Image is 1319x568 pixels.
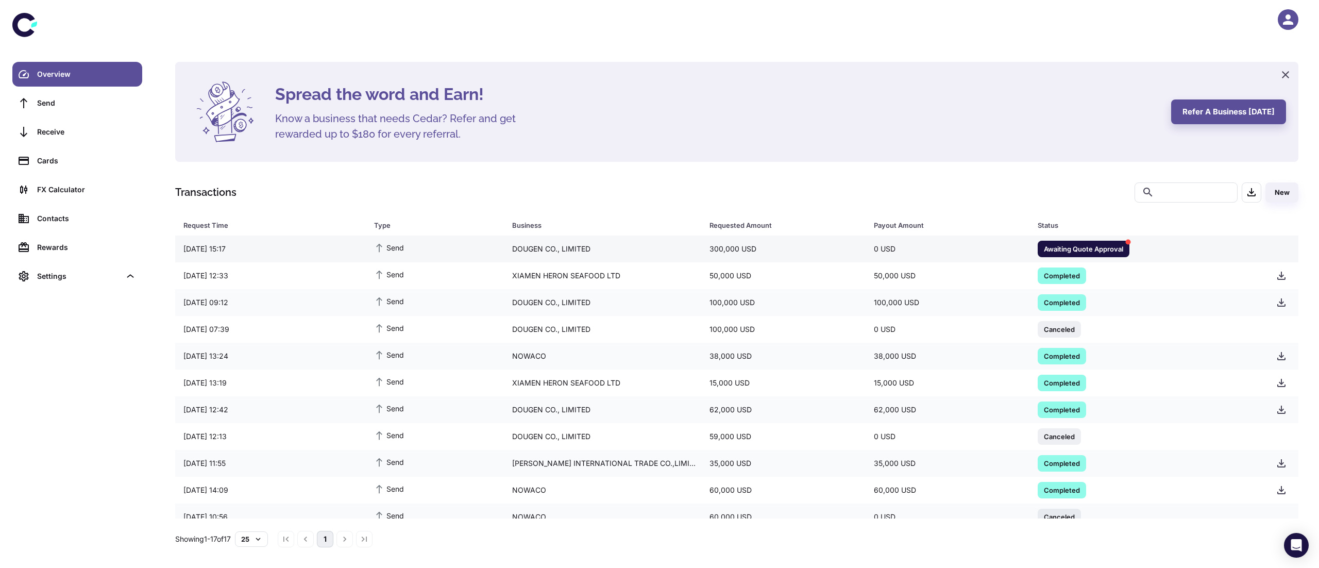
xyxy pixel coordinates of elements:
[866,266,1030,286] div: 50,000 USD
[701,480,866,500] div: 60,000 USD
[374,456,404,467] span: Send
[1038,218,1256,232] span: Status
[37,184,136,195] div: FX Calculator
[374,218,500,232] span: Type
[175,427,366,446] div: [DATE] 12:13
[374,218,486,232] div: Type
[701,266,866,286] div: 50,000 USD
[175,346,366,366] div: [DATE] 13:24
[866,454,1030,473] div: 35,000 USD
[12,120,142,144] a: Receive
[1038,324,1081,334] span: Canceled
[317,531,333,547] button: page 1
[1038,485,1086,495] span: Completed
[374,322,404,333] span: Send
[175,373,366,393] div: [DATE] 13:19
[866,427,1030,446] div: 0 USD
[183,218,348,232] div: Request Time
[701,320,866,339] div: 100,000 USD
[175,185,236,200] h1: Transactions
[1284,533,1309,558] div: Open Intercom Messenger
[1171,99,1286,124] button: Refer a business [DATE]
[701,239,866,259] div: 300,000 USD
[175,400,366,420] div: [DATE] 12:42
[37,271,121,282] div: Settings
[866,320,1030,339] div: 0 USD
[175,239,366,259] div: [DATE] 15:17
[12,91,142,115] a: Send
[504,346,701,366] div: NOWACO
[37,213,136,224] div: Contacts
[504,373,701,393] div: XIAMEN HERON SEAFOOD LTD
[37,126,136,138] div: Receive
[275,82,1159,107] h4: Spread the word and Earn!
[276,531,374,547] nav: pagination navigation
[235,531,268,547] button: 25
[874,218,1026,232] span: Payout Amount
[1038,218,1242,232] div: Status
[701,293,866,312] div: 100,000 USD
[183,218,362,232] span: Request Time
[12,206,142,231] a: Contacts
[866,346,1030,366] div: 38,000 USD
[866,293,1030,312] div: 100,000 USD
[866,400,1030,420] div: 62,000 USD
[701,427,866,446] div: 59,000 USD
[175,320,366,339] div: [DATE] 07:39
[1038,404,1086,414] span: Completed
[504,320,701,339] div: DOUGEN CO., LIMITED
[1038,377,1086,388] span: Completed
[1265,182,1298,203] button: New
[12,264,142,289] div: Settings
[175,507,366,527] div: [DATE] 10:56
[374,510,404,521] span: Send
[37,97,136,109] div: Send
[175,533,231,545] p: Showing 1-17 of 17
[504,480,701,500] div: NOWACO
[374,349,404,360] span: Send
[175,454,366,473] div: [DATE] 11:55
[37,242,136,253] div: Rewards
[175,266,366,286] div: [DATE] 12:33
[374,483,404,494] span: Send
[504,454,701,473] div: [PERSON_NAME] INTERNATIONAL TRADE CO.,LIMITED
[1038,511,1081,522] span: Canceled
[1038,458,1086,468] span: Completed
[37,69,136,80] div: Overview
[709,218,848,232] div: Requested Amount
[701,346,866,366] div: 38,000 USD
[866,373,1030,393] div: 15,000 USD
[12,235,142,260] a: Rewards
[866,480,1030,500] div: 60,000 USD
[504,427,701,446] div: DOUGEN CO., LIMITED
[275,111,533,142] h5: Know a business that needs Cedar? Refer and get rewarded up to $180 for every referral.
[866,239,1030,259] div: 0 USD
[12,148,142,173] a: Cards
[374,269,404,280] span: Send
[701,400,866,420] div: 62,000 USD
[866,507,1030,527] div: 0 USD
[874,218,1012,232] div: Payout Amount
[12,177,142,202] a: FX Calculator
[374,403,404,414] span: Send
[37,155,136,166] div: Cards
[701,373,866,393] div: 15,000 USD
[374,242,404,253] span: Send
[175,480,366,500] div: [DATE] 14:09
[504,266,701,286] div: XIAMEN HERON SEAFOOD LTD
[504,293,701,312] div: DOUGEN CO., LIMITED
[1038,270,1086,280] span: Completed
[701,507,866,527] div: 60,000 USD
[709,218,861,232] span: Requested Amount
[1038,350,1086,361] span: Completed
[1038,297,1086,307] span: Completed
[374,429,404,441] span: Send
[12,62,142,87] a: Overview
[1038,431,1081,441] span: Canceled
[504,400,701,420] div: DOUGEN CO., LIMITED
[1038,243,1129,254] span: Awaiting Quote Approval
[701,454,866,473] div: 35,000 USD
[374,376,404,387] span: Send
[175,293,366,312] div: [DATE] 09:12
[504,507,701,527] div: NOWACO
